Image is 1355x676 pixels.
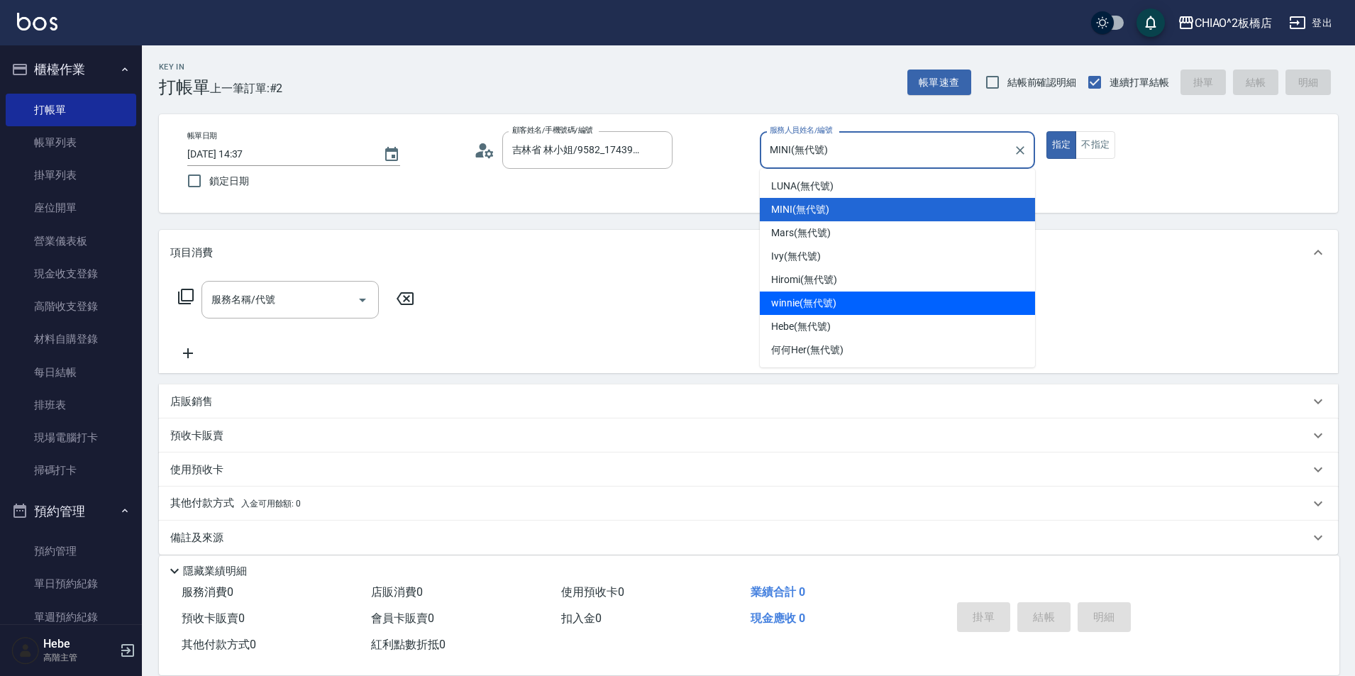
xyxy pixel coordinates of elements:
[159,521,1338,555] div: 備註及來源
[43,637,116,651] h5: Hebe
[159,77,210,97] h3: 打帳單
[159,230,1338,275] div: 項目消費
[6,192,136,224] a: 座位開單
[159,62,210,72] h2: Key In
[6,290,136,323] a: 高階收支登錄
[771,249,821,264] span: Ivy (無代號)
[751,585,805,599] span: 業績合計 0
[170,462,223,477] p: 使用預收卡
[159,453,1338,487] div: 使用預收卡
[241,499,302,509] span: 入金可用餘額: 0
[182,585,233,599] span: 服務消費 0
[771,226,831,240] span: Mars (無代號)
[1010,140,1030,160] button: Clear
[1195,14,1273,32] div: CHIAO^2板橋店
[1046,131,1077,159] button: 指定
[771,296,836,311] span: winnie (無代號)
[6,356,136,389] a: 每日結帳
[170,245,213,260] p: 項目消費
[6,257,136,290] a: 現金收支登錄
[170,531,223,545] p: 備註及來源
[371,611,434,625] span: 會員卡販賣 0
[561,611,602,625] span: 扣入金 0
[170,394,213,409] p: 店販銷售
[771,343,844,358] span: 何何Her (無代號)
[351,289,374,311] button: Open
[6,94,136,126] a: 打帳單
[770,125,832,135] label: 服務人員姓名/編號
[6,51,136,88] button: 櫃檯作業
[170,496,301,511] p: 其他付款方式
[6,225,136,257] a: 營業儀表板
[375,138,409,172] button: Choose date, selected date is 2025-09-23
[512,125,593,135] label: 顧客姓名/手機號碼/編號
[6,454,136,487] a: 掃碼打卡
[182,638,256,651] span: 其他付款方式 0
[6,323,136,355] a: 材料自購登錄
[187,143,369,166] input: YYYY/MM/DD hh:mm
[11,636,40,665] img: Person
[210,79,283,97] span: 上一筆訂單:#2
[371,638,446,651] span: 紅利點數折抵 0
[6,493,136,530] button: 預約管理
[6,159,136,192] a: 掛單列表
[159,384,1338,419] div: 店販銷售
[371,585,423,599] span: 店販消費 0
[187,131,217,141] label: 帳單日期
[182,611,245,625] span: 預收卡販賣 0
[6,601,136,633] a: 單週預約紀錄
[1172,9,1278,38] button: CHIAO^2板橋店
[43,651,116,664] p: 高階主管
[6,389,136,421] a: 排班表
[1136,9,1165,37] button: save
[907,70,971,96] button: 帳單速查
[6,535,136,567] a: 預約管理
[561,585,624,599] span: 使用預收卡 0
[6,567,136,600] a: 單日預約紀錄
[17,13,57,31] img: Logo
[170,428,223,443] p: 預收卡販賣
[1110,75,1169,90] span: 連續打單結帳
[771,202,829,217] span: MINI (無代號)
[771,319,831,334] span: Hebe (無代號)
[183,564,247,579] p: 隱藏業績明細
[159,487,1338,521] div: 其他付款方式入金可用餘額: 0
[771,272,836,287] span: Hiromi (無代號)
[751,611,805,625] span: 現金應收 0
[1283,10,1338,36] button: 登出
[1007,75,1077,90] span: 結帳前確認明細
[159,419,1338,453] div: 預收卡販賣
[6,421,136,454] a: 現場電腦打卡
[771,179,834,194] span: LUNA (無代號)
[1075,131,1115,159] button: 不指定
[209,174,249,189] span: 鎖定日期
[6,126,136,159] a: 帳單列表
